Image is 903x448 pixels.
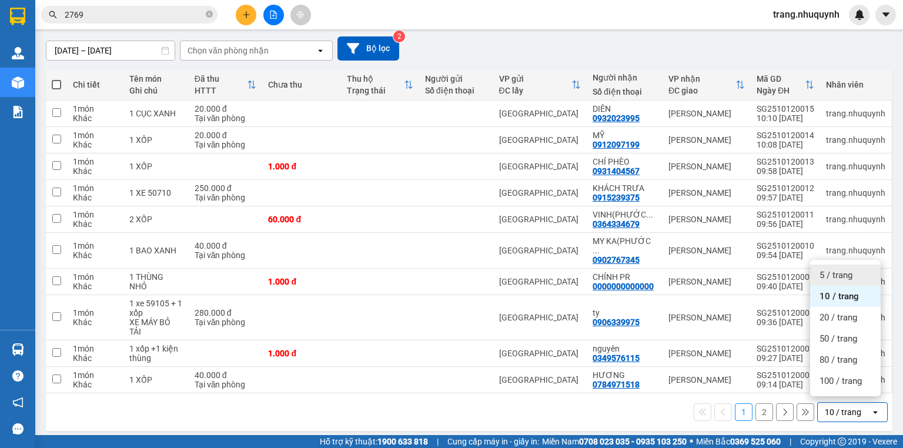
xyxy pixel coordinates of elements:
strong: 342 [PERSON_NAME], P1, Q10, TP.HCM - 0931 556 979 [5,44,170,71]
div: 1 món [73,210,118,219]
div: Khác [73,250,118,260]
img: solution-icon [12,106,24,118]
div: 1 món [73,131,118,140]
div: 10 / trang [825,406,861,418]
div: Khác [73,317,118,327]
div: Khác [73,282,118,291]
div: [GEOGRAPHIC_DATA] [499,109,581,118]
div: 1 món [73,104,118,113]
span: ⚪️ [690,439,693,444]
sup: 2 [393,31,405,42]
div: Thu hộ [347,74,404,83]
div: [PERSON_NAME] [668,135,745,145]
div: 0932023995 [593,113,640,123]
th: Toggle SortBy [341,69,419,101]
span: aim [296,11,305,19]
div: 1.000 đ [268,349,335,358]
div: SG2510120009 [757,272,814,282]
th: Toggle SortBy [189,69,263,101]
div: 0364334679 [593,219,640,229]
div: 1 món [73,344,118,353]
div: Khác [73,193,118,202]
span: notification [12,397,24,408]
div: [GEOGRAPHIC_DATA] [499,215,581,224]
div: 20.000 đ [195,104,257,113]
div: 10:10 [DATE] [757,113,814,123]
div: 1 THÙNG NHỎ [129,272,183,291]
div: Tại văn phòng [195,113,257,123]
div: 60.000 đ [268,215,335,224]
span: close-circle [206,11,213,18]
div: SG2510120013 [757,157,814,166]
div: 1 XE 50710 [129,188,183,198]
div: VINH(PHƯỚC AN) [593,210,657,219]
strong: 1900 633 818 [377,437,428,446]
div: VP nhận [668,74,735,83]
div: 10:08 [DATE] [757,140,814,149]
span: ... [646,210,653,219]
div: Nhân viên [826,80,885,89]
div: [GEOGRAPHIC_DATA] [499,313,581,322]
strong: 0708 023 035 - 0935 103 250 [579,437,687,446]
div: 0784971518 [593,380,640,389]
div: MỸ [593,131,657,140]
span: close-circle [206,9,213,21]
span: 80 / trang [820,354,857,366]
button: caret-down [875,5,896,25]
div: SG2510120007 [757,344,814,353]
span: 10 / trang [820,290,859,302]
div: 09:14 [DATE] [757,380,814,389]
img: logo-vxr [10,8,25,25]
div: 250.000 đ [195,183,257,193]
div: 1 XỐP [129,162,183,171]
th: Toggle SortBy [493,69,587,101]
div: Tại văn phòng [195,317,257,327]
div: [PERSON_NAME] [668,246,745,255]
div: 1 món [73,183,118,193]
span: ... [593,246,600,255]
div: SG2510120010 [757,241,814,250]
div: Khác [73,353,118,363]
img: warehouse-icon [12,76,24,89]
button: plus [236,5,256,25]
div: [PERSON_NAME] [668,188,745,198]
div: Chưa thu [268,80,335,89]
span: caret-down [881,9,891,20]
div: 0912097199 [593,140,640,149]
div: 09:40 [DATE] [757,282,814,291]
div: [PERSON_NAME] [668,349,745,358]
div: Khác [73,219,118,229]
div: ĐC lấy [499,86,571,95]
div: Người gửi [425,74,487,83]
svg: open [871,407,880,417]
span: question-circle [12,370,24,382]
div: [GEOGRAPHIC_DATA] [499,162,581,171]
div: [PERSON_NAME] [668,313,745,322]
div: HƯƠNG [593,370,657,380]
div: 280.000 đ [195,308,257,317]
div: 20.000 đ [195,131,257,140]
img: warehouse-icon [12,47,24,59]
div: trang.nhuquynh [826,188,885,198]
th: Toggle SortBy [751,69,820,101]
div: 1 BAO XANH [129,246,183,255]
button: Bộ lọc [337,36,399,61]
div: Ngày ĐH [757,86,805,95]
div: 1 món [73,308,118,317]
span: message [12,423,24,434]
div: Tại văn phòng [195,193,257,202]
span: plus [242,11,250,19]
span: 5 / trang [820,269,852,281]
div: 40.000 đ [195,241,257,250]
img: icon-new-feature [854,9,865,20]
div: trang.nhuquynh [826,162,885,171]
div: 1 món [73,272,118,282]
p: VP [GEOGRAPHIC_DATA]: [5,42,172,71]
div: [GEOGRAPHIC_DATA] [499,188,581,198]
div: Tên món [129,74,183,83]
div: Số điện thoại [593,87,657,96]
div: [GEOGRAPHIC_DATA] [499,135,581,145]
span: 50 / trang [820,333,857,345]
span: copyright [838,437,846,446]
span: search [49,11,57,19]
